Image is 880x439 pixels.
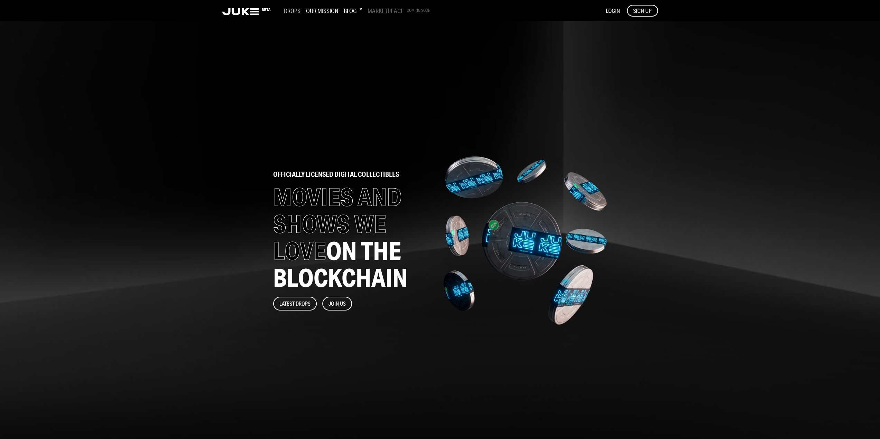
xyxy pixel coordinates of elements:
span: SIGN UP [633,7,651,15]
h3: Our Mission [306,7,338,15]
button: LOGIN [606,7,620,15]
h2: officially licensed digital collectibles [273,171,430,178]
h3: Blog [344,7,362,15]
span: LOGIN [606,7,620,14]
img: home-banner [443,122,607,360]
button: Latest Drops [273,297,317,311]
h1: MOVIES AND SHOWS WE LOVE [273,183,430,291]
span: ON THE BLOCKCHAIN [273,236,408,293]
button: Join Us [322,297,352,311]
h3: Drops [284,7,300,15]
button: SIGN UP [627,5,658,17]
